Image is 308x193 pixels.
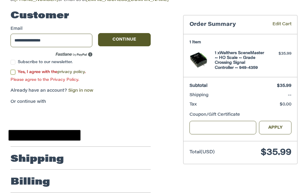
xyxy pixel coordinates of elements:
div: Coupon/Gift Certificate [189,112,291,118]
h3: 1 Item [189,40,291,45]
span: $35.99 [261,148,291,157]
p: Or continue with [11,99,151,105]
h3: Order Summary [189,21,262,28]
iframe: PayPal-paypal [8,111,54,122]
span: -- [288,93,291,97]
span: Total (USD) [189,150,215,155]
button: Continue [98,33,151,46]
button: Apply [259,121,291,134]
button: Google Pay [8,130,81,141]
div: $35.99 [266,51,291,57]
p: Already have an account? [11,88,151,94]
span: Subtotal [189,84,208,88]
a: privacy policy [57,70,85,74]
h2: Shipping [11,153,64,165]
a: Edit Cart [262,21,291,28]
span: Subscribe to our newsletter. [18,60,72,64]
span: $35.99 [277,84,291,88]
span: Tax [189,103,197,107]
label: Please agree to the Privacy Policy. [11,78,151,82]
h4: 1 x Walthers SceneMaster ~ HO Scale ~ Grade Crossing Signal Controller ~ 949-4359 [215,51,264,70]
span: Shipping [189,93,208,97]
input: Gift Certificate or Coupon Code [189,121,256,134]
span: $0.00 [280,103,291,107]
iframe: PayPal-paylater [60,111,105,122]
h2: Billing [11,176,50,188]
h2: Customer [11,10,69,22]
a: Sign in now [68,89,93,93]
text: •••••• [54,133,63,138]
label: Email [11,26,92,32]
span: Yes, I agree with the . [18,70,86,74]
